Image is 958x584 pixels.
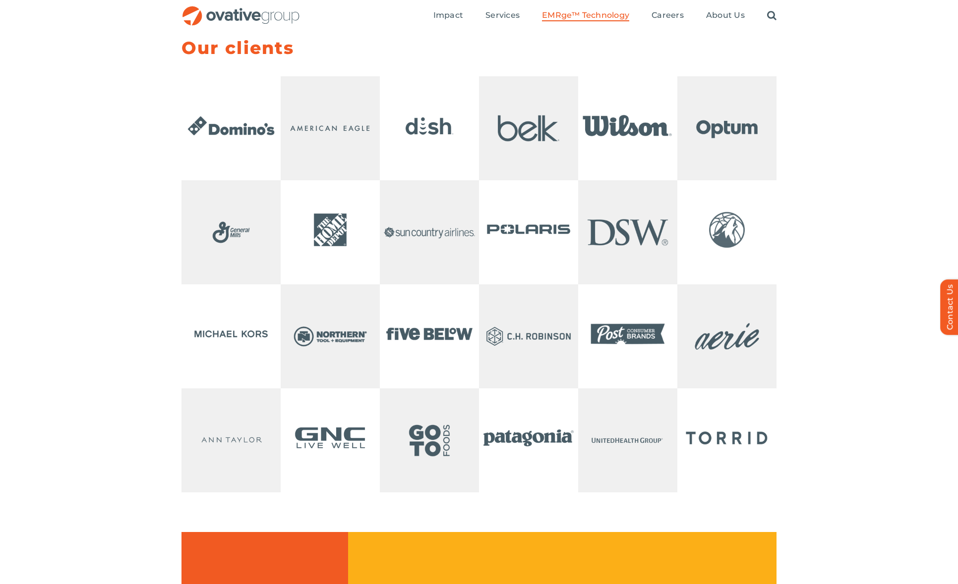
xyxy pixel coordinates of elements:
img: Consulting – Client Logos Ticker 5 – Polaris [479,180,578,279]
a: About Us [706,10,745,21]
h5: Our clients [181,42,777,54]
span: Impact [433,10,463,20]
a: Services [485,10,520,21]
span: EMRge™ Technology [542,10,629,20]
img: Home – Client Logo Ticker 11 – DSW [578,183,677,282]
a: EMRge™ Technology [542,10,629,21]
span: About Us [706,10,745,20]
img: EMR – Client Logos Ticker 10 – Torrid [677,388,777,487]
img: Home – Client Logo Ticker 23 – UnitedHealth Group [578,391,677,490]
a: Search [767,10,777,21]
img: Home – Client Logo Ticker – Northern Tool & Equipment [281,287,380,386]
img: Home – Client Logo Ticker 2 – American Eagle [281,79,380,178]
a: OG_Full_horizontal_RGB [181,5,300,14]
img: Home – Client Logo Ticker – Home Depot [281,180,380,279]
img: Home – Client Logo Ticker 21 – GoTo Foods [380,391,479,490]
a: Impact [433,10,463,21]
img: Home – Client Logo Ticker – Patagonia [479,388,578,487]
img: Home – Client Logo Ticker – Ann Taylor [181,391,281,490]
img: Home – Client Logo Ticker 6 – Optum [677,79,777,178]
img: Home – Client Logo Ticker – CH Robinson [479,287,578,386]
img: Home – Client Logo Ticker – Belk [479,79,578,178]
img: Home – Client Logo Ticker – Five Below [380,284,479,383]
img: Home – Client Logo Ticker – Sun Country [380,183,479,282]
img: Home – Client Logo Ticker – Post Consumer Brands [578,284,677,383]
img: Home – Client Logo Ticker – Aerie [677,287,777,386]
img: Home – Client Logo Ticker – Dish [380,76,479,175]
img: Home – Client Logo Ticker 5 – Wilson [578,76,677,175]
img: Home – Client Logo Ticker – General Mills [181,183,281,282]
a: Careers [652,10,684,21]
img: Home – Client Logo Ticker – Michael Kors [181,284,281,383]
img: Home – Client Logo Ticker – Timberwolves [677,180,777,279]
img: Home – Client Logo Ticker 1 – Dominos [181,76,281,175]
span: Careers [652,10,684,20]
span: Services [485,10,520,20]
img: Home – Client Logo Ticker 20 – GNC [281,388,380,487]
